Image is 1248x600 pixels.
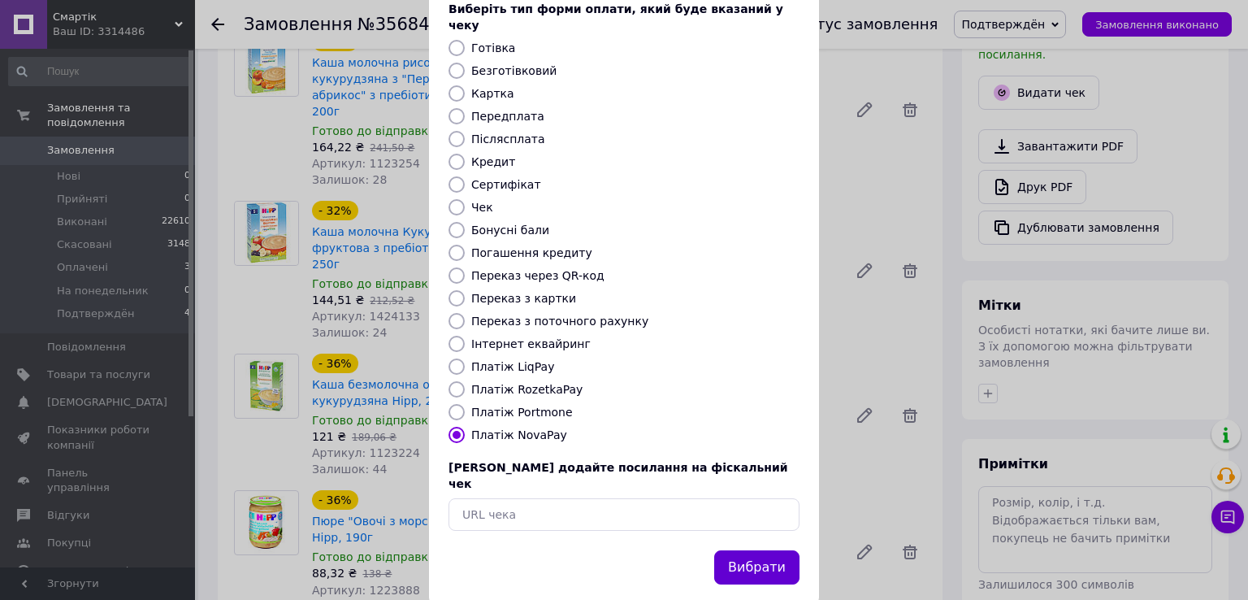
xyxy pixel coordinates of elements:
[471,110,544,123] label: Передплата
[471,292,576,305] label: Переказ з картки
[471,41,515,54] label: Готівка
[714,550,799,585] button: Вибрати
[471,155,515,168] label: Кредит
[448,2,783,32] span: Виберіть тип форми оплати, який буде вказаний у чеку
[471,64,557,77] label: Безготівковий
[471,87,514,100] label: Картка
[471,383,583,396] label: Платіж RozetkaPay
[471,224,549,237] label: Бонусні бали
[471,201,493,214] label: Чек
[471,178,541,191] label: Сертифікат
[471,360,554,373] label: Платіж LiqPay
[471,246,592,259] label: Погашення кредиту
[448,498,799,531] input: URL чека
[471,269,604,282] label: Переказ через QR-код
[471,133,545,146] label: Післясплата
[471,406,573,419] label: Платіж Portmone
[448,461,788,490] span: [PERSON_NAME] додайте посилання на фіскальний чек
[471,428,567,441] label: Платіж NovaPay
[471,315,648,328] label: Переказ з поточного рахунку
[471,337,591,350] label: Інтернет еквайринг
